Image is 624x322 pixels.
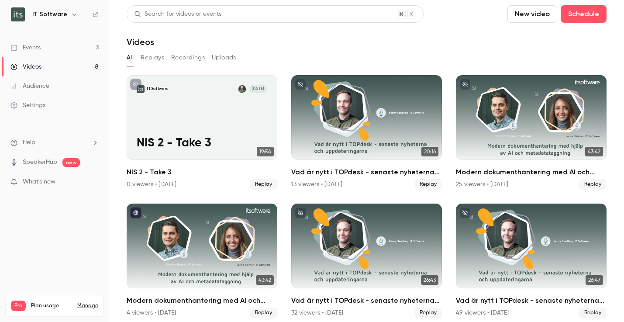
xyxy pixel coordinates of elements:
[459,207,471,218] button: unpublished
[127,167,277,177] h2: NIS 2 - Take 3
[134,10,221,19] div: Search for videos or events
[10,62,41,71] div: Videos
[459,79,471,90] button: unpublished
[291,180,342,189] div: 13 viewers • [DATE]
[456,204,607,318] a: 26:47Vad är nytt i TOPdesk - senaste nyheterna och uppdateringarna49 viewers • [DATE]Replay
[62,158,80,167] span: new
[88,178,99,186] iframe: Noticeable Trigger
[127,75,277,190] li: NIS 2 - Take 3
[23,177,55,187] span: What's new
[256,275,274,285] span: 43:42
[291,295,442,306] h2: Vad är nytt i TOPdesk - senaste nyheterna och uppdateringarna
[456,75,607,190] li: Modern dokumenthantering med AI och metadatataggning
[456,180,508,189] div: 25 viewers • [DATE]
[130,79,141,90] button: unpublished
[10,101,45,110] div: Settings
[23,158,57,167] a: SpeakerHub
[421,275,438,285] span: 26:43
[414,179,442,190] span: Replay
[421,147,438,156] span: 20:16
[31,302,72,309] span: Plan usage
[291,204,442,318] li: Vad är nytt i TOPdesk - senaste nyheterna och uppdateringarna
[127,204,277,318] li: Modern dokumenthantering med AI och metadatataggning
[127,180,176,189] div: 0 viewers • [DATE]
[456,295,607,306] h2: Vad är nytt i TOPdesk - senaste nyheterna och uppdateringarna
[507,5,557,23] button: New video
[32,10,67,19] h6: IT Software
[586,275,603,285] span: 26:47
[249,85,267,93] span: [DATE]
[10,138,99,147] li: help-dropdown-opener
[456,308,509,317] div: 49 viewers • [DATE]
[456,75,607,190] a: 43:42Modern dokumenthantering med AI och metadatataggning25 viewers • [DATE]Replay
[295,79,306,90] button: unpublished
[147,87,169,92] p: IT Software
[10,43,41,52] div: Events
[295,207,306,218] button: unpublished
[250,179,277,190] span: Replay
[127,51,134,65] button: All
[23,138,35,147] span: Help
[11,301,26,311] span: Pro
[137,136,267,150] p: NIS 2 - Take 3
[291,75,442,190] li: Vad är nytt i TOPdesk - senaste nyheterna och uppdateringarna
[456,204,607,318] li: Vad är nytt i TOPdesk - senaste nyheterna och uppdateringarna
[579,308,607,318] span: Replay
[127,308,176,317] div: 4 viewers • [DATE]
[456,167,607,177] h2: Modern dokumenthantering med AI och metadatataggning
[212,51,236,65] button: Uploads
[414,308,442,318] span: Replay
[579,179,607,190] span: Replay
[238,85,246,93] img: Kenny Sandberg
[127,5,607,317] section: Videos
[250,308,277,318] span: Replay
[127,295,277,306] h2: Modern dokumenthantering med AI och metadatataggning
[171,51,205,65] button: Recordings
[291,308,343,317] div: 32 viewers • [DATE]
[291,204,442,318] a: 26:43Vad är nytt i TOPdesk - senaste nyheterna och uppdateringarna32 viewers • [DATE]Replay
[141,51,164,65] button: Replays
[11,7,25,21] img: IT Software
[561,5,607,23] button: Schedule
[77,302,98,309] a: Manage
[127,37,154,47] h1: Videos
[257,147,274,156] span: 19:54
[291,75,442,190] a: 20:16Vad är nytt i TOPdesk - senaste nyheterna och uppdateringarna13 viewers • [DATE]Replay
[291,167,442,177] h2: Vad är nytt i TOPdesk - senaste nyheterna och uppdateringarna
[127,204,277,318] a: 43:42Modern dokumenthantering med AI och metadatataggning4 viewers • [DATE]Replay
[127,75,277,190] a: NIS 2 - Take 3 IT SoftwareKenny Sandberg[DATE]NIS 2 - Take 319:54NIS 2 - Take 30 viewers • [DATE]...
[130,207,141,218] button: published
[10,82,49,90] div: Audience
[585,147,603,156] span: 43:42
